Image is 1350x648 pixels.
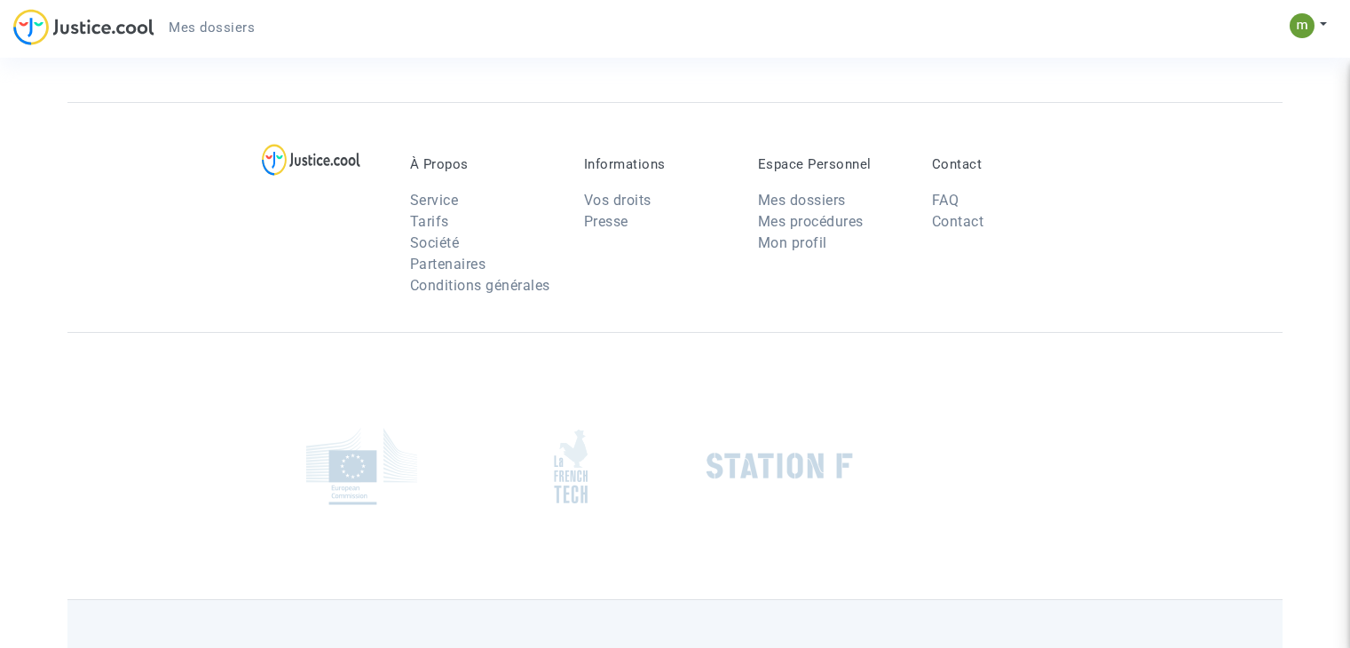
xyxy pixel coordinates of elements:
[410,234,460,251] a: Société
[13,9,154,45] img: jc-logo.svg
[758,192,846,209] a: Mes dossiers
[707,453,853,479] img: stationf.png
[410,156,557,172] p: À Propos
[758,234,827,251] a: Mon profil
[410,277,550,294] a: Conditions générales
[932,192,959,209] a: FAQ
[758,213,864,230] a: Mes procédures
[758,156,905,172] p: Espace Personnel
[932,213,984,230] a: Contact
[554,429,588,504] img: french_tech.png
[932,156,1079,172] p: Contact
[306,428,417,505] img: europe_commision.png
[154,14,269,41] a: Mes dossiers
[584,192,651,209] a: Vos droits
[1290,13,1314,38] img: ACg8ocLj5F7idCeWRwJ9lmZWSWHCR0wQTsFQHSmhP_mm-nU9kA40aw=s96-c
[169,20,255,36] span: Mes dossiers
[410,256,486,273] a: Partenaires
[410,192,459,209] a: Service
[262,144,360,176] img: logo-lg.svg
[584,156,731,172] p: Informations
[410,213,449,230] a: Tarifs
[584,213,628,230] a: Presse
